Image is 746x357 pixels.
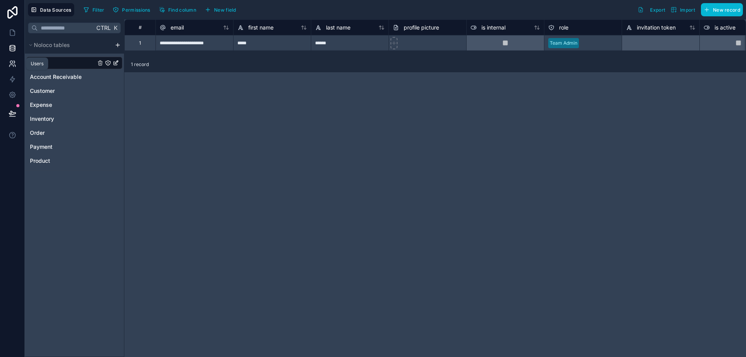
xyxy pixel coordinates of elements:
[635,3,668,16] button: Export
[80,4,107,16] button: Filter
[171,24,184,31] span: email
[481,24,505,31] span: is internal
[559,24,568,31] span: role
[96,23,112,33] span: Ctrl
[713,7,740,13] span: New record
[110,4,156,16] a: Permissions
[248,24,274,31] span: first name
[40,7,71,13] span: Data Sources
[680,7,695,13] span: Import
[715,24,736,31] span: is active
[701,3,743,16] button: New record
[131,24,150,30] div: #
[113,25,118,31] span: K
[139,40,141,46] div: 1
[698,3,743,16] a: New record
[326,24,350,31] span: last name
[668,3,698,16] button: Import
[637,24,676,31] span: invitation token
[550,40,577,47] div: Team Admin
[168,7,196,13] span: Find column
[214,7,236,13] span: New field
[28,3,74,16] button: Data Sources
[122,7,150,13] span: Permissions
[156,4,199,16] button: Find column
[131,61,149,68] span: 1 record
[650,7,665,13] span: Export
[92,7,105,13] span: Filter
[404,24,439,31] span: profile picture
[202,4,239,16] button: New field
[110,4,153,16] button: Permissions
[31,61,44,67] div: Users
